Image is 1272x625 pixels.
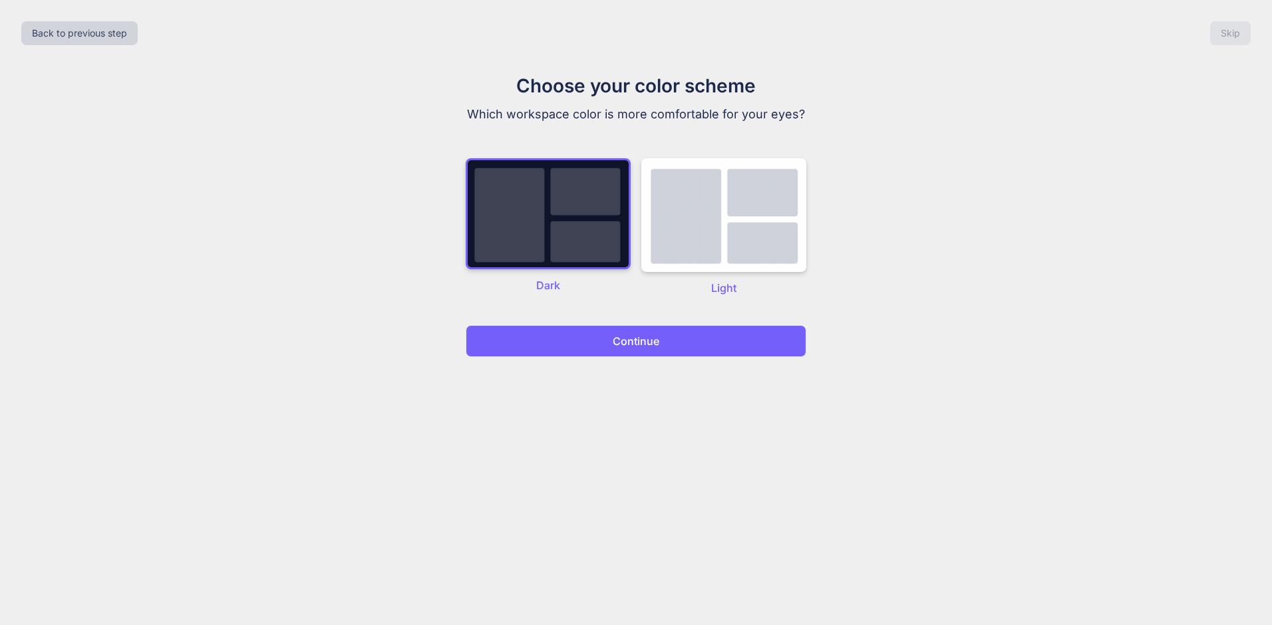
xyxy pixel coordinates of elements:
img: dark [641,158,806,272]
button: Back to previous step [21,21,138,45]
p: Light [641,280,806,296]
p: Which workspace color is more comfortable for your eyes? [412,105,860,124]
button: Skip [1210,21,1251,45]
p: Continue [613,333,659,349]
h1: Choose your color scheme [412,72,860,100]
img: dark [466,158,631,269]
button: Continue [466,325,806,357]
p: Dark [466,277,631,293]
